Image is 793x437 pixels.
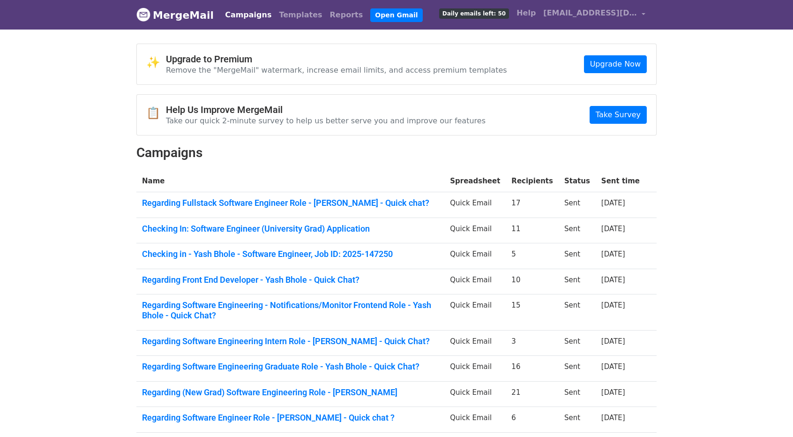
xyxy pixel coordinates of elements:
[601,337,625,346] a: [DATE]
[590,106,647,124] a: Take Survey
[142,198,439,208] a: Regarding Fullstack Software Engineer Role - [PERSON_NAME] - Quick chat?
[513,4,539,23] a: Help
[506,269,559,294] td: 10
[506,170,559,192] th: Recipients
[166,53,507,65] h4: Upgrade to Premium
[601,414,625,422] a: [DATE]
[584,55,647,73] a: Upgrade Now
[136,145,657,161] h2: Campaigns
[559,218,596,243] td: Sent
[601,276,625,284] a: [DATE]
[444,294,506,330] td: Quick Email
[166,65,507,75] p: Remove the "MergeMail" watermark, increase email limits, and access premium templates
[506,294,559,330] td: 15
[601,388,625,397] a: [DATE]
[601,362,625,371] a: [DATE]
[275,6,326,24] a: Templates
[601,225,625,233] a: [DATE]
[166,104,486,115] h4: Help Us Improve MergeMail
[559,243,596,269] td: Sent
[559,407,596,433] td: Sent
[444,170,506,192] th: Spreadsheet
[136,8,150,22] img: MergeMail logo
[136,5,214,25] a: MergeMail
[559,294,596,330] td: Sent
[559,192,596,218] td: Sent
[444,269,506,294] td: Quick Email
[142,387,439,398] a: Regarding (New Grad) Software Engineering Role - [PERSON_NAME]
[506,330,559,356] td: 3
[506,243,559,269] td: 5
[444,192,506,218] td: Quick Email
[439,8,509,19] span: Daily emails left: 50
[506,381,559,407] td: 21
[444,330,506,356] td: Quick Email
[559,330,596,356] td: Sent
[142,413,439,423] a: Regarding Software Engineer Role - [PERSON_NAME] - Quick chat ?
[444,243,506,269] td: Quick Email
[601,199,625,207] a: [DATE]
[506,356,559,382] td: 16
[142,336,439,347] a: Regarding Software Engineering Intern Role - [PERSON_NAME] - Quick Chat?
[444,218,506,243] td: Quick Email
[559,269,596,294] td: Sent
[142,275,439,285] a: Regarding Front End Developer - Yash Bhole - Quick Chat?
[543,8,637,19] span: [EMAIL_ADDRESS][DOMAIN_NAME]
[142,224,439,234] a: Checking In: Software Engineer (University Grad) Application
[142,300,439,320] a: Regarding Software Engineering - Notifications/Monitor Frontend Role - Yash Bhole - Quick Chat?
[221,6,275,24] a: Campaigns
[559,381,596,407] td: Sent
[444,407,506,433] td: Quick Email
[444,356,506,382] td: Quick Email
[435,4,513,23] a: Daily emails left: 50
[539,4,649,26] a: [EMAIL_ADDRESS][DOMAIN_NAME]
[506,407,559,433] td: 6
[601,250,625,258] a: [DATE]
[136,170,444,192] th: Name
[444,381,506,407] td: Quick Email
[601,301,625,309] a: [DATE]
[142,362,439,372] a: Regarding Software Engineering Graduate Role - Yash Bhole - Quick Chat?
[370,8,422,22] a: Open Gmail
[506,192,559,218] td: 17
[166,116,486,126] p: Take our quick 2-minute survey to help us better serve you and improve our features
[142,249,439,259] a: Checking in - Yash Bhole - Software Engineer, Job ID: 2025-147250
[326,6,367,24] a: Reports
[146,106,166,120] span: 📋
[559,356,596,382] td: Sent
[146,56,166,69] span: ✨
[559,170,596,192] th: Status
[506,218,559,243] td: 11
[596,170,645,192] th: Sent time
